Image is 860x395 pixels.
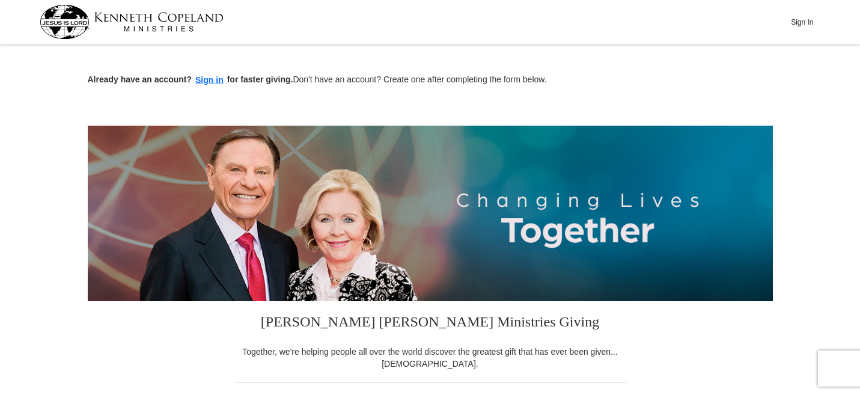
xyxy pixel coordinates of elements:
div: Together, we're helping people all over the world discover the greatest gift that has ever been g... [235,346,626,370]
button: Sign In [784,13,820,31]
button: Sign in [192,73,227,87]
h3: [PERSON_NAME] [PERSON_NAME] Ministries Giving [235,301,626,346]
p: Don't have an account? Create one after completing the form below. [88,73,773,87]
img: kcm-header-logo.svg [40,5,224,39]
strong: Already have an account? for faster giving. [88,75,293,84]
